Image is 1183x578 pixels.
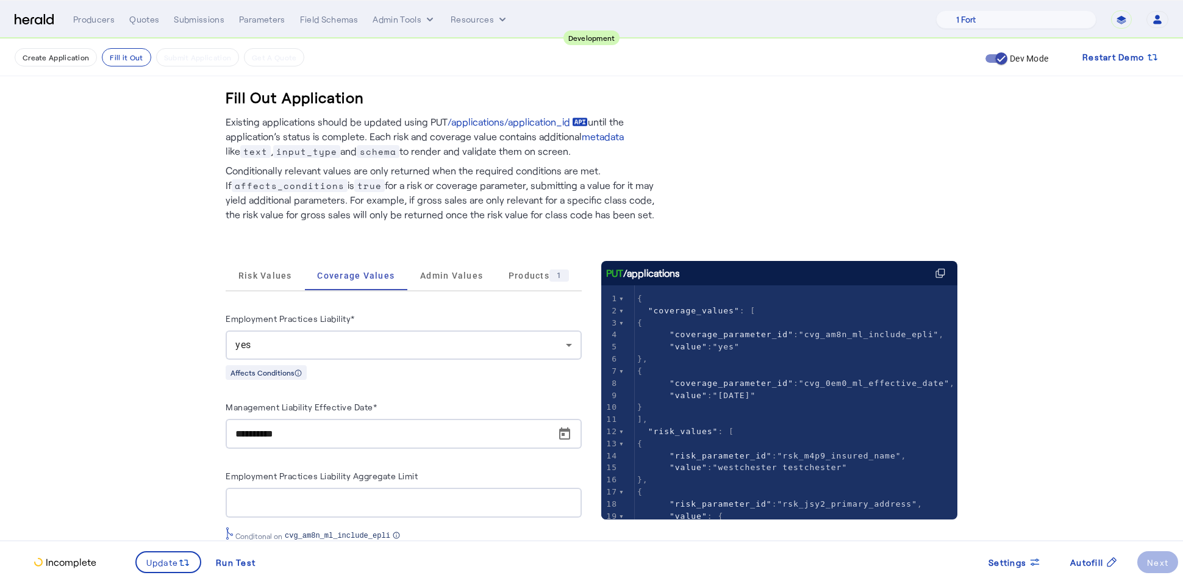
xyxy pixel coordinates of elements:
span: : [637,342,740,351]
div: Affects Conditions [226,365,307,380]
span: "coverage_values" [648,306,740,315]
span: : { [637,512,723,521]
span: text [240,145,271,158]
span: affects_conditions [232,179,348,192]
span: }, [637,354,648,363]
button: Restart Demo [1073,46,1168,68]
span: : , [637,379,955,388]
button: Run Test [206,551,265,573]
span: "value" [670,463,707,472]
span: Risk Values [238,271,292,280]
div: 7 [601,365,619,377]
div: Parameters [239,13,285,26]
div: /applications [606,266,680,280]
div: 12 [601,426,619,438]
a: /applications/application_id [448,115,588,129]
span: "value" [670,391,707,400]
span: : [ [637,306,756,315]
span: yes [235,339,251,351]
div: 14 [601,450,619,462]
div: 4 [601,329,619,341]
span: "risk_values" [648,427,718,436]
div: 17 [601,486,619,498]
span: "value" [670,342,707,351]
div: 18 [601,498,619,510]
div: 6 [601,353,619,365]
span: "coverage_parameter_id" [670,379,793,388]
button: Settings [979,551,1051,573]
span: Restart Demo [1082,50,1144,65]
span: "value" [670,512,707,521]
button: Submit Application [156,48,239,66]
label: Employment Practices Liability* [226,313,355,324]
span: "risk_parameter_id" [670,499,772,508]
span: { [637,294,643,303]
span: Products [509,269,569,282]
span: Autofill [1070,556,1103,569]
span: Update [146,556,179,569]
span: input_type [273,145,340,158]
span: : [637,463,847,472]
button: Autofill [1060,551,1128,573]
img: Herald Logo [15,14,54,26]
div: 5 [601,341,619,353]
span: "cvg_0em0_ml_effective_date" [799,379,949,388]
div: 8 [601,377,619,390]
button: internal dropdown menu [373,13,436,26]
button: Resources dropdown menu [451,13,509,26]
label: Dev Mode [1007,52,1048,65]
div: Quotes [129,13,159,26]
span: "rsk_m4p9_insured_name" [777,451,901,460]
div: 10 [601,401,619,413]
label: Management Liability Effective Date* [226,402,377,412]
h3: Fill Out Application [226,88,364,107]
span: true [354,179,385,192]
span: { [637,439,643,448]
div: 1 [549,269,569,282]
button: Get A Quote [244,48,304,66]
span: Coverage Values [317,271,395,280]
span: : , [637,451,906,460]
label: Employment Practices Liability Aggregate Limit [226,471,418,481]
div: 3 [601,317,619,329]
div: 2 [601,305,619,317]
span: { [637,487,643,496]
span: : , [637,499,923,508]
span: "risk_parameter_id" [670,451,772,460]
span: } [637,402,643,412]
div: Run Test [216,556,256,569]
div: 1 [601,293,619,305]
span: Admin Values [420,271,483,280]
p: Conditionally relevant values are only returned when the required conditions are met. If is for a... [226,159,665,222]
span: "cvg_am8n_ml_include_epli" [799,330,939,339]
div: 16 [601,474,619,486]
span: : [637,391,756,400]
span: Conditonal on [235,531,282,541]
span: : , [637,330,944,339]
span: PUT [606,266,623,280]
div: Development [563,30,620,45]
span: { [637,318,643,327]
span: : [ [637,427,734,436]
span: "coverage_parameter_id" [670,330,793,339]
p: Existing applications should be updated using PUT until the application’s status is complete. Eac... [226,115,665,159]
span: ], [637,415,648,424]
div: 9 [601,390,619,402]
span: { [637,366,643,376]
a: metadata [582,129,624,144]
div: 19 [601,510,619,523]
span: }, [637,475,648,484]
span: "rsk_jsy2_primary_address" [777,499,918,508]
span: cvg_am8n_ml_include_epli [285,531,390,541]
span: "yes" [713,342,740,351]
button: Open calendar [550,419,579,449]
span: "westchester testchester" [713,463,848,472]
button: Fill it Out [102,48,151,66]
div: 13 [601,438,619,450]
div: 11 [601,413,619,426]
span: "[DATE]" [713,391,756,400]
div: Field Schemas [300,13,359,26]
span: schema [357,145,399,158]
button: Update [135,551,202,573]
button: Create Application [15,48,97,66]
